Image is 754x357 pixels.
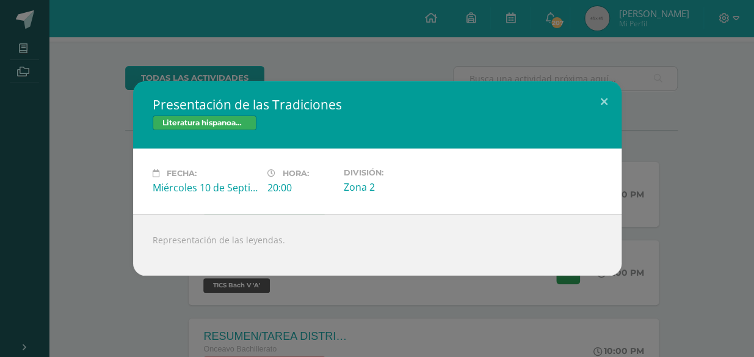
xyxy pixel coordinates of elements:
span: Literatura hispanoamericana Bach V [153,116,256,130]
div: Miércoles 10 de Septiembre [153,181,258,194]
label: División: [344,168,449,177]
span: Hora: [283,169,309,178]
button: Close (Esc) [587,81,622,123]
h2: Presentación de las Tradiciones [153,96,602,113]
div: Representación de las leyendas. [133,214,622,276]
div: Zona 2 [344,180,449,194]
div: 20:00 [267,181,334,194]
span: Fecha: [167,169,197,178]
